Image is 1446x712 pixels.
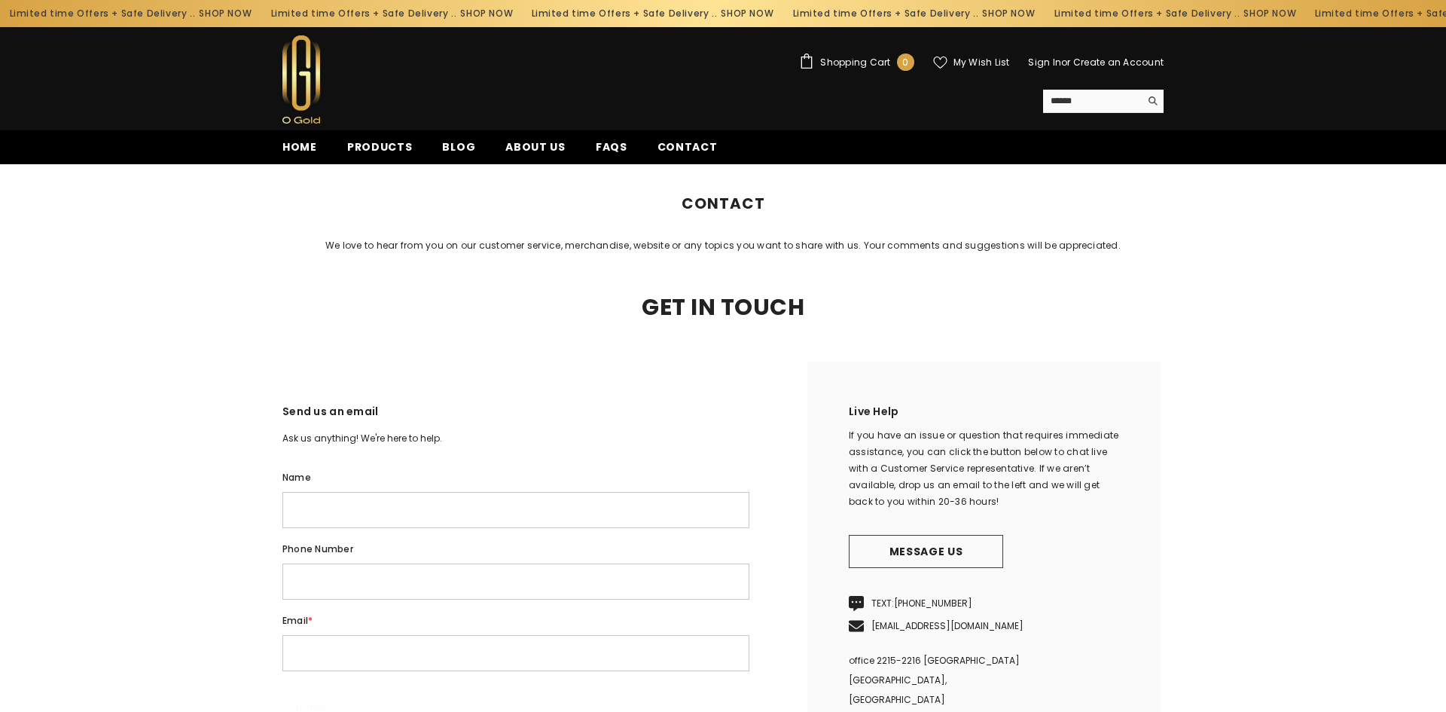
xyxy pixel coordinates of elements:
[894,597,972,610] a: [PHONE_NUMBER]
[849,427,1120,510] div: If you have an issue or question that requires immediate assistance, you can click the button bel...
[581,139,642,164] a: FAQs
[871,619,1023,632] a: [EMAIL_ADDRESS][DOMAIN_NAME]
[1140,90,1164,112] button: Search
[902,54,908,71] span: 0
[1073,56,1164,69] a: Create an Account
[1061,56,1070,69] span: or
[427,139,490,164] a: Blog
[196,5,249,22] a: SHOP NOW
[442,139,475,154] span: Blog
[519,2,780,26] div: Limited time Offers + Safe Delivery ..
[849,535,1003,568] a: Message us
[799,53,914,71] a: Shopping Cart
[1041,2,1302,26] div: Limited time Offers + Safe Delivery ..
[282,403,749,430] h3: Send us an email
[849,403,1120,427] h2: Live Help
[820,58,890,67] span: Shopping Cart
[596,139,627,154] span: FAQs
[282,613,749,629] label: Email
[490,139,581,164] a: About us
[282,35,320,124] img: Ogold Shop
[258,2,519,26] div: Limited time Offers + Safe Delivery ..
[933,56,1010,69] a: My Wish List
[871,597,972,610] span: TEXT:
[1028,56,1061,69] a: Sign In
[718,5,770,22] a: SHOP NOW
[282,430,749,447] p: Ask us anything! We're here to help.
[849,651,1120,710] p: office 2215-2216 [GEOGRAPHIC_DATA] [GEOGRAPHIC_DATA], [GEOGRAPHIC_DATA]
[1240,5,1292,22] a: SHOP NOW
[979,5,1032,22] a: SHOP NOW
[282,469,749,486] label: Name
[779,2,1041,26] div: Limited time Offers + Safe Delivery ..
[657,139,718,154] span: Contact
[505,139,566,154] span: About us
[282,139,317,154] span: Home
[332,139,428,164] a: Products
[347,139,413,154] span: Products
[725,164,765,181] span: Contact
[282,541,749,558] label: Phone number
[680,164,708,181] a: Home
[642,139,733,164] a: Contact
[953,58,1010,67] span: My Wish List
[456,5,509,22] a: SHOP NOW
[271,297,1175,318] h2: Get In Touch
[267,139,332,164] a: Home
[1043,90,1164,113] summary: Search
